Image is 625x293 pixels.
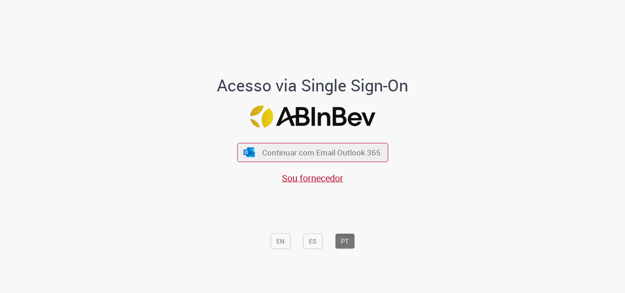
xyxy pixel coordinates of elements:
button: ES [303,233,323,249]
h1: Acesso via Single Sign-On [186,76,440,95]
img: Logo ABInBev [250,105,375,128]
span: Continuar com Email Outlook 365 [262,147,381,158]
button: PT [335,233,355,249]
button: EN [270,233,291,249]
img: ícone Azure/Microsoft 360 [243,147,256,157]
a: Sou fornecedor [282,171,343,184]
button: ícone Azure/Microsoft 360 Continuar com Email Outlook 365 [237,143,388,162]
